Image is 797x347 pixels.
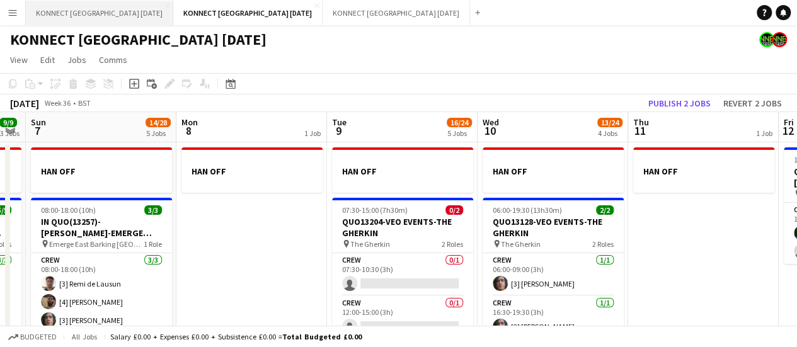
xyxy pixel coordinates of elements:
[99,54,127,65] span: Comms
[31,166,172,177] h3: HAN OFF
[94,52,132,68] a: Comms
[483,216,624,239] h3: QUO13128-VEO EVENTS-THE GHERKIN
[756,128,772,138] div: 1 Job
[5,52,33,68] a: View
[782,123,794,138] span: 12
[10,97,39,110] div: [DATE]
[35,52,60,68] a: Edit
[41,205,96,215] span: 08:00-18:00 (10h)
[643,95,716,111] button: Publish 2 jobs
[350,239,390,249] span: The Gherkin
[181,147,323,193] app-job-card: HAN OFF
[332,296,473,339] app-card-role: Crew0/112:00-15:00 (3h)
[493,205,562,215] span: 06:00-19:30 (13h30m)
[447,128,471,138] div: 5 Jobs
[332,253,473,296] app-card-role: Crew0/107:30-10:30 (3h)
[31,216,172,239] h3: IN QUO(13257)-[PERSON_NAME]-EMERGE EAST
[181,117,198,128] span: Mon
[483,166,624,177] h3: HAN OFF
[483,147,624,193] app-job-card: HAN OFF
[49,239,144,249] span: Emerge East Barking [GEOGRAPHIC_DATA] IG11 0YP
[442,239,463,249] span: 2 Roles
[332,147,473,193] app-job-card: HAN OFF
[282,332,362,341] span: Total Budgeted £0.00
[772,32,787,47] app-user-avatar: Konnect 24hr EMERGENCY NR*
[631,123,649,138] span: 11
[42,98,73,108] span: Week 36
[759,32,774,47] app-user-avatar: Konnect 24hr EMERGENCY NR*
[447,118,472,127] span: 16/24
[596,205,614,215] span: 2/2
[445,205,463,215] span: 0/2
[173,1,323,25] button: KONNECT [GEOGRAPHIC_DATA] [DATE]
[483,296,624,339] app-card-role: Crew1/116:30-19:30 (3h)[3] [PERSON_NAME]
[633,117,649,128] span: Thu
[110,332,362,341] div: Salary £0.00 + Expenses £0.00 + Subsistence £0.00 =
[181,166,323,177] h3: HAN OFF
[323,1,470,25] button: KONNECT [GEOGRAPHIC_DATA] [DATE]
[483,117,499,128] span: Wed
[40,54,55,65] span: Edit
[31,117,46,128] span: Sun
[6,330,59,344] button: Budgeted
[784,117,794,128] span: Fri
[483,198,624,339] app-job-card: 06:00-19:30 (13h30m)2/2QUO13128-VEO EVENTS-THE GHERKIN The Gherkin2 RolesCrew1/106:00-09:00 (3h)[...
[69,332,100,341] span: All jobs
[146,128,170,138] div: 5 Jobs
[78,98,91,108] div: BST
[597,118,622,127] span: 13/24
[633,147,774,193] app-job-card: HAN OFF
[598,128,622,138] div: 4 Jobs
[330,123,347,138] span: 9
[332,198,473,339] app-job-card: 07:30-15:00 (7h30m)0/2QUO13204-VEO EVENTS-THE GHERKIN The Gherkin2 RolesCrew0/107:30-10:30 (3h) C...
[180,123,198,138] span: 8
[67,54,86,65] span: Jobs
[483,253,624,296] app-card-role: Crew1/106:00-09:00 (3h)[3] [PERSON_NAME]
[144,205,162,215] span: 3/3
[633,166,774,177] h3: HAN OFF
[332,166,473,177] h3: HAN OFF
[10,54,28,65] span: View
[29,123,46,138] span: 7
[31,198,172,333] app-job-card: 08:00-18:00 (10h)3/3IN QUO(13257)-[PERSON_NAME]-EMERGE EAST Emerge East Barking [GEOGRAPHIC_DATA]...
[31,147,172,193] app-job-card: HAN OFF
[332,216,473,239] h3: QUO13204-VEO EVENTS-THE GHERKIN
[10,30,267,49] h1: KONNECT [GEOGRAPHIC_DATA] [DATE]
[26,1,173,25] button: KONNECT [GEOGRAPHIC_DATA] [DATE]
[501,239,541,249] span: The Gherkin
[481,123,499,138] span: 10
[332,117,347,128] span: Tue
[62,52,91,68] a: Jobs
[718,95,787,111] button: Revert 2 jobs
[592,239,614,249] span: 2 Roles
[342,205,408,215] span: 07:30-15:00 (7h30m)
[31,253,172,333] app-card-role: Crew3/308:00-18:00 (10h)[3] Remi de Lausun[4] [PERSON_NAME][3] [PERSON_NAME]
[20,333,57,341] span: Budgeted
[304,128,321,138] div: 1 Job
[144,239,162,249] span: 1 Role
[146,118,171,127] span: 14/28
